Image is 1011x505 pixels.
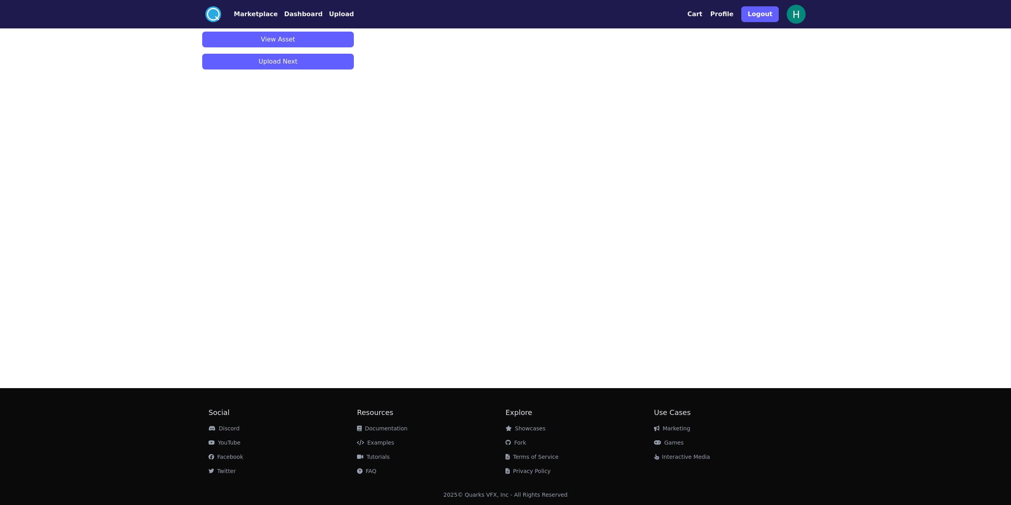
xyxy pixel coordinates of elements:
[505,454,558,460] a: Terms of Service
[505,425,545,432] a: Showcases
[209,439,241,446] a: YouTube
[505,439,526,446] a: Fork
[278,9,323,19] a: Dashboard
[209,468,236,474] a: Twitter
[654,425,690,432] a: Marketing
[505,407,654,418] h2: Explore
[202,32,354,47] button: View Asset
[329,9,354,19] button: Upload
[357,425,408,432] a: Documentation
[209,454,243,460] a: Facebook
[357,407,505,418] h2: Resources
[357,454,390,460] a: Tutorials
[654,439,684,446] a: Games
[357,439,394,446] a: Examples
[234,9,278,19] button: Marketplace
[209,407,357,418] h2: Social
[710,9,734,19] button: Profile
[654,454,710,460] a: Interactive Media
[505,468,551,474] a: Privacy Policy
[654,407,802,418] h2: Use Cases
[443,491,568,499] div: 2025 © Quarks VFX, Inc - All Rights Reserved
[787,5,806,24] img: profile
[323,9,354,19] a: Upload
[221,9,278,19] a: Marketplace
[741,6,779,22] button: Logout
[202,54,354,69] button: Upload Next
[209,425,240,432] a: Discord
[741,3,779,25] a: Logout
[687,9,702,19] button: Cart
[284,9,323,19] button: Dashboard
[357,468,376,474] a: FAQ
